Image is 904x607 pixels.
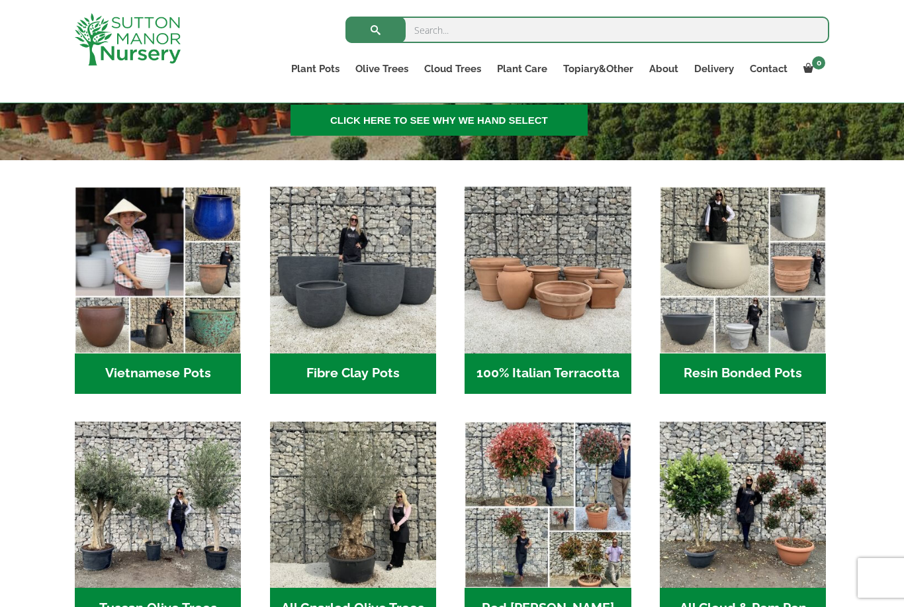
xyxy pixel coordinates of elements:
[686,60,742,78] a: Delivery
[660,353,826,395] h2: Resin Bonded Pots
[465,353,631,395] h2: 100% Italian Terracotta
[660,187,826,353] img: Home - 67232D1B A461 444F B0F6 BDEDC2C7E10B 1 105 c
[660,187,826,394] a: Visit product category Resin Bonded Pots
[345,17,829,43] input: Search...
[465,187,631,394] a: Visit product category 100% Italian Terracotta
[660,422,826,588] img: Home - A124EB98 0980 45A7 B835 C04B779F7765
[270,422,436,588] img: Home - 5833C5B7 31D0 4C3A 8E42 DB494A1738DB
[270,187,436,394] a: Visit product category Fibre Clay Pots
[270,187,436,353] img: Home - 8194B7A3 2818 4562 B9DD 4EBD5DC21C71 1 105 c 1
[347,60,416,78] a: Olive Trees
[641,60,686,78] a: About
[270,353,436,395] h2: Fibre Clay Pots
[75,13,181,66] img: logo
[742,60,795,78] a: Contact
[812,56,825,70] span: 0
[555,60,641,78] a: Topiary&Other
[283,60,347,78] a: Plant Pots
[465,187,631,353] img: Home - 1B137C32 8D99 4B1A AA2F 25D5E514E47D 1 105 c
[795,60,829,78] a: 0
[75,187,241,394] a: Visit product category Vietnamese Pots
[489,60,555,78] a: Plant Care
[416,60,489,78] a: Cloud Trees
[75,353,241,395] h2: Vietnamese Pots
[75,187,241,353] img: Home - 6E921A5B 9E2F 4B13 AB99 4EF601C89C59 1 105 c
[75,422,241,588] img: Home - 7716AD77 15EA 4607 B135 B37375859F10
[465,422,631,588] img: Home - F5A23A45 75B5 4929 8FB2 454246946332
